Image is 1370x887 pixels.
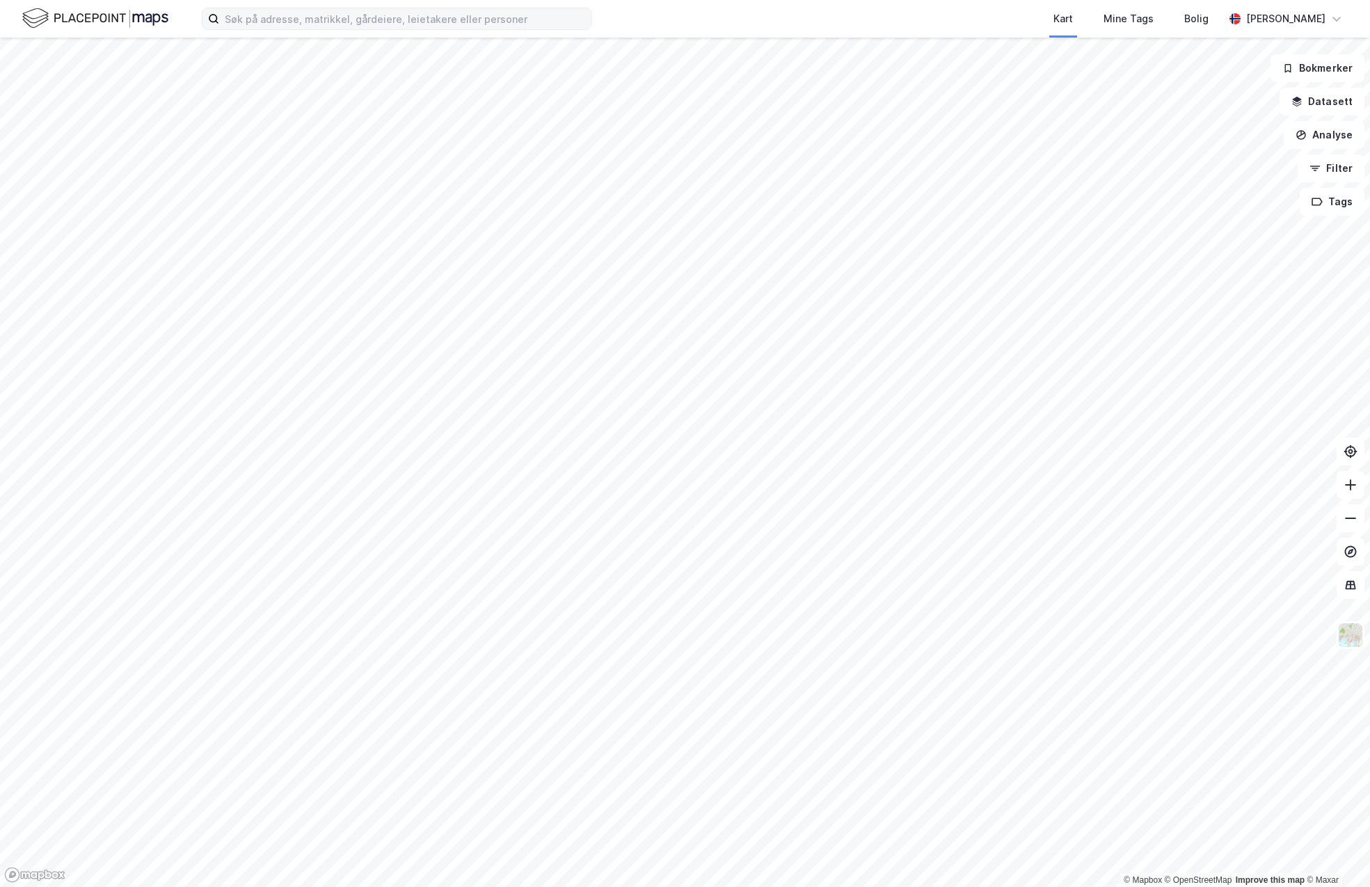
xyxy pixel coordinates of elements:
a: Mapbox homepage [4,867,65,883]
a: Improve this map [1236,875,1305,885]
div: [PERSON_NAME] [1246,10,1325,27]
a: OpenStreetMap [1165,875,1232,885]
input: Søk på adresse, matrikkel, gårdeiere, leietakere eller personer [219,8,591,29]
button: Tags [1300,188,1364,216]
img: Z [1337,622,1364,648]
div: Bolig [1184,10,1209,27]
img: logo.f888ab2527a4732fd821a326f86c7f29.svg [22,6,168,31]
a: Mapbox [1124,875,1162,885]
button: Bokmerker [1271,54,1364,82]
button: Analyse [1284,121,1364,149]
div: Kart [1053,10,1073,27]
div: Mine Tags [1104,10,1154,27]
iframe: Chat Widget [1300,820,1370,887]
button: Datasett [1280,88,1364,115]
div: Kontrollprogram for chat [1300,820,1370,887]
button: Filter [1298,154,1364,182]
